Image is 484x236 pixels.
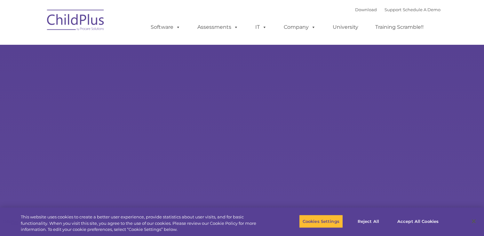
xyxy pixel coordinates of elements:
img: ChildPlus by Procare Solutions [44,5,108,37]
a: Software [144,21,187,34]
font: | [355,7,440,12]
a: Download [355,7,377,12]
button: Reject All [348,215,388,228]
button: Cookies Settings [299,215,343,228]
a: Company [277,21,322,34]
a: IT [249,21,273,34]
a: Assessments [191,21,245,34]
a: Schedule A Demo [403,7,440,12]
button: Accept All Cookies [394,215,442,228]
a: Training Scramble!! [369,21,430,34]
button: Close [467,214,481,228]
div: This website uses cookies to create a better user experience, provide statistics about user visit... [21,214,266,233]
a: University [326,21,365,34]
a: Support [385,7,401,12]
